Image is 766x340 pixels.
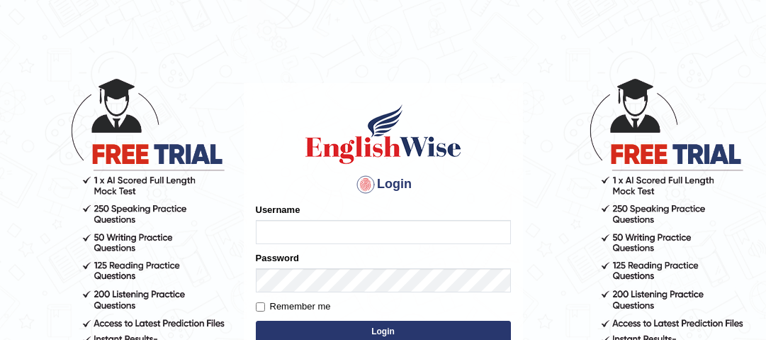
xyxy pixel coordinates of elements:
input: Remember me [256,302,265,312]
label: Remember me [256,300,331,314]
h4: Login [256,173,511,196]
img: Logo of English Wise sign in for intelligent practice with AI [303,102,464,166]
label: Username [256,203,300,216]
label: Password [256,251,299,265]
